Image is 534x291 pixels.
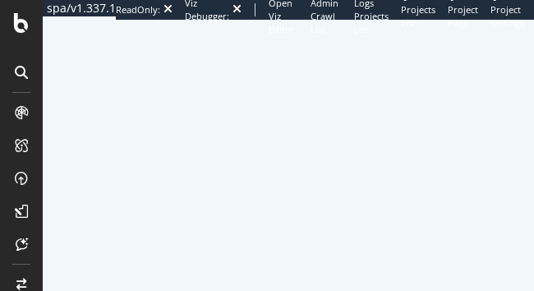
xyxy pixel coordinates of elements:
[116,3,160,16] div: ReadOnly:
[448,3,478,29] span: Project Page
[401,3,435,29] span: Projects List
[490,3,524,29] span: Project Settings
